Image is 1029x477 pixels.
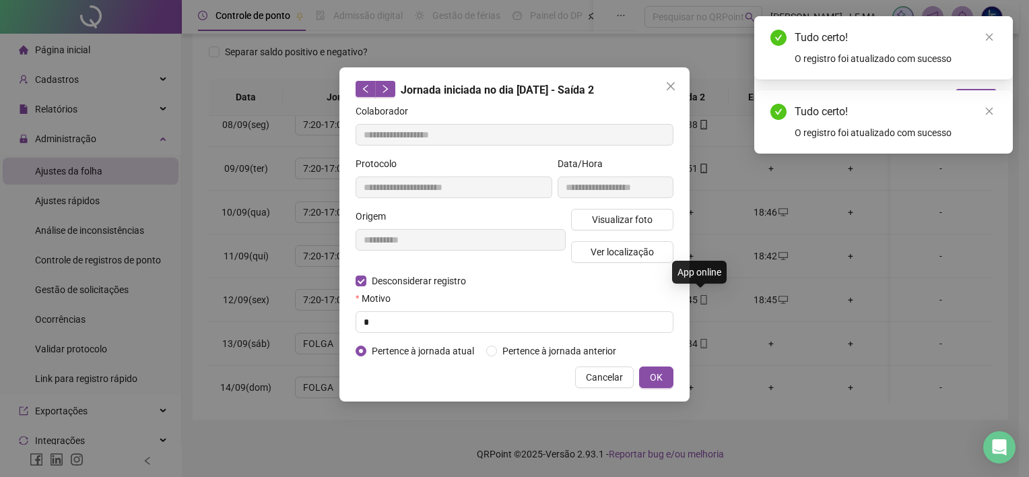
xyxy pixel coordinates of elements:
span: OK [650,370,663,385]
span: right [380,84,390,94]
span: close [985,32,994,42]
span: Ver localização [591,245,654,259]
button: right [375,81,395,97]
label: Protocolo [356,156,405,171]
span: check-circle [770,30,787,46]
button: Close [660,75,682,97]
a: Close [982,30,997,44]
a: Close [982,104,997,119]
span: Pertence à jornada anterior [497,344,622,358]
label: Motivo [356,291,399,306]
span: Pertence à jornada atual [366,344,479,358]
span: Cancelar [586,370,623,385]
span: Visualizar foto [592,212,653,227]
div: O registro foi atualizado com sucesso [795,125,997,140]
label: Data/Hora [558,156,611,171]
div: Jornada iniciada no dia [DATE] - Saída 2 [356,81,673,98]
span: Desconsiderar registro [366,274,471,288]
button: Ver localização [571,241,673,263]
div: App online [672,261,727,284]
button: Cancelar [575,367,634,388]
div: O registro foi atualizado com sucesso [795,51,997,66]
span: close [665,81,676,92]
span: close [985,106,994,116]
span: left [361,84,370,94]
label: Colaborador [356,104,417,119]
button: OK [639,367,673,388]
div: Tudo certo! [795,104,997,120]
label: Origem [356,209,395,224]
div: Open Intercom Messenger [983,431,1016,464]
button: left [356,81,376,97]
span: check-circle [770,104,787,120]
button: Visualizar foto [571,209,673,230]
div: Tudo certo! [795,30,997,46]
